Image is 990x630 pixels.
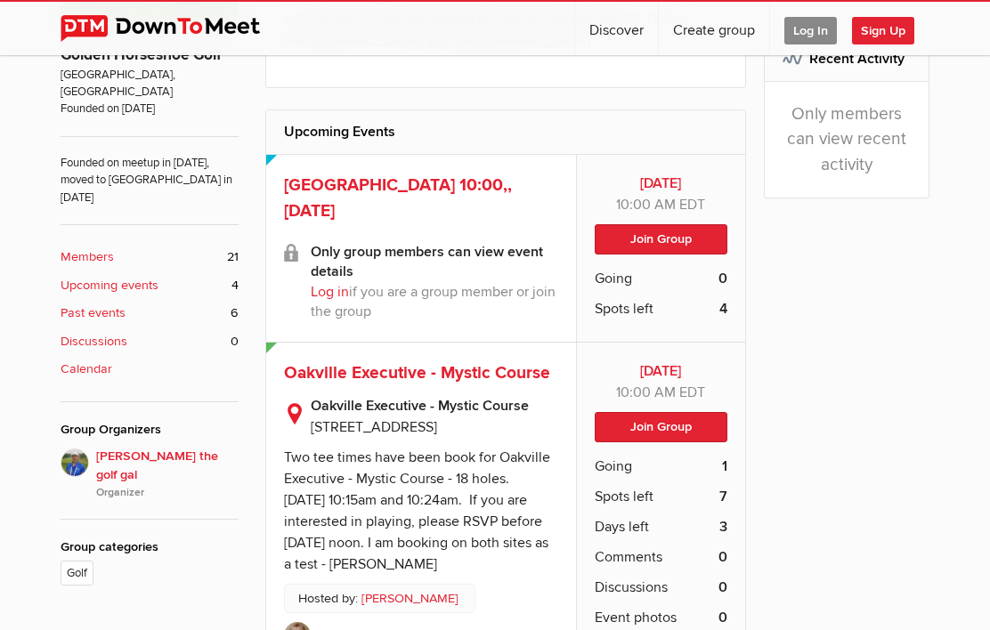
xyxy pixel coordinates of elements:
[61,332,127,351] b: Discussions
[595,412,727,442] button: Join Group
[595,516,649,537] span: Days left
[61,448,89,477] img: Beth the golf gal
[231,303,239,323] span: 6
[284,584,475,614] p: Hosted by:
[722,456,727,477] b: 1
[61,276,158,295] b: Upcoming events
[61,303,239,323] a: Past events 6
[718,607,727,628] b: 0
[595,298,653,319] span: Spots left
[96,447,239,502] span: [PERSON_NAME] the golf gal
[719,516,727,537] b: 3
[575,2,658,55] a: Discover
[61,359,112,379] b: Calendar
[284,110,727,153] h2: Upcoming Events
[61,537,239,557] div: Group categories
[719,298,727,319] b: 4
[61,276,239,295] a: Upcoming events 4
[679,384,705,401] span: America/Toronto
[311,395,558,416] b: Oakville Executive - Mystic Course
[718,577,727,598] b: 0
[227,247,239,267] span: 21
[852,2,929,55] a: Sign Up
[61,247,239,267] a: Members 21
[595,268,632,289] span: Going
[616,384,676,401] span: 10:00 AM
[311,242,558,281] b: Only group members can view event details
[231,276,239,295] span: 4
[61,303,126,323] b: Past events
[770,2,851,55] a: Log In
[595,173,727,194] b: [DATE]
[61,359,239,379] a: Calendar
[616,196,676,214] span: 10:00 AM
[61,101,239,117] span: Founded on [DATE]
[61,136,239,206] span: Founded on meetup in [DATE], moved to [GEOGRAPHIC_DATA] in [DATE]
[718,268,727,289] b: 0
[595,607,677,628] span: Event photos
[659,2,769,55] a: Create group
[719,486,727,507] b: 7
[595,224,727,254] button: Join Group
[61,448,239,502] a: [PERSON_NAME] the golf galOrganizer
[61,332,239,351] a: Discussions 0
[284,362,550,384] a: Oakville Executive - Mystic Course
[595,456,632,477] span: Going
[595,360,727,382] b: [DATE]
[311,418,437,436] span: [STREET_ADDRESS]
[765,82,929,198] div: Only members can view recent activity
[784,17,837,44] span: Log In
[284,448,550,573] div: Two tee times have been book for Oakville Executive - Mystic Course - 18 holes. [DATE] 10:15am an...
[61,247,114,267] b: Members
[679,196,705,214] span: America/Toronto
[783,37,912,80] h2: Recent Activity
[311,282,558,321] p: if you are a group member or join the group
[361,589,458,609] a: [PERSON_NAME]
[61,15,288,42] img: DownToMeet
[718,546,727,568] b: 0
[231,332,239,351] span: 0
[595,546,662,568] span: Comments
[595,486,653,507] span: Spots left
[96,485,239,501] i: Organizer
[284,174,512,222] a: [GEOGRAPHIC_DATA] 10:00,, [DATE]
[595,577,668,598] span: Discussions
[852,17,914,44] span: Sign Up
[61,67,239,101] span: [GEOGRAPHIC_DATA], [GEOGRAPHIC_DATA]
[61,420,239,440] div: Group Organizers
[311,283,349,301] a: Log in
